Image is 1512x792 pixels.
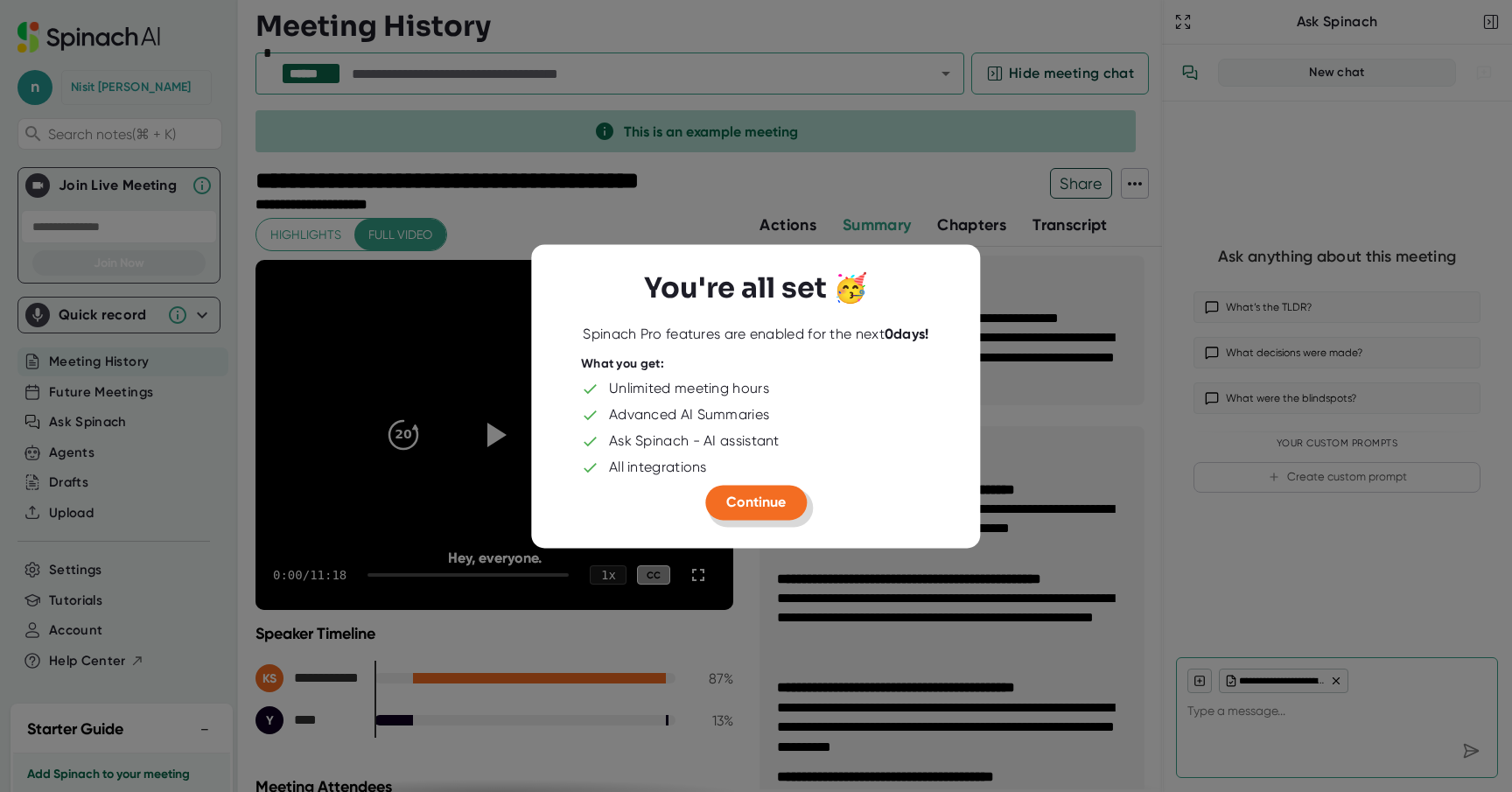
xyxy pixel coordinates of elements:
span: Continue [726,494,786,510]
div: Unlimited meeting hours [609,380,769,397]
div: Spinach Pro features are enabled for the next [583,326,928,343]
b: 0 days! [885,326,929,342]
h3: You're all set 🥳 [644,272,868,305]
div: What you get: [581,356,664,372]
button: Continue [705,485,807,520]
div: Ask Spinach - AI assistant [609,432,780,450]
div: Advanced AI Summaries [609,406,769,424]
div: All integrations [609,459,707,476]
